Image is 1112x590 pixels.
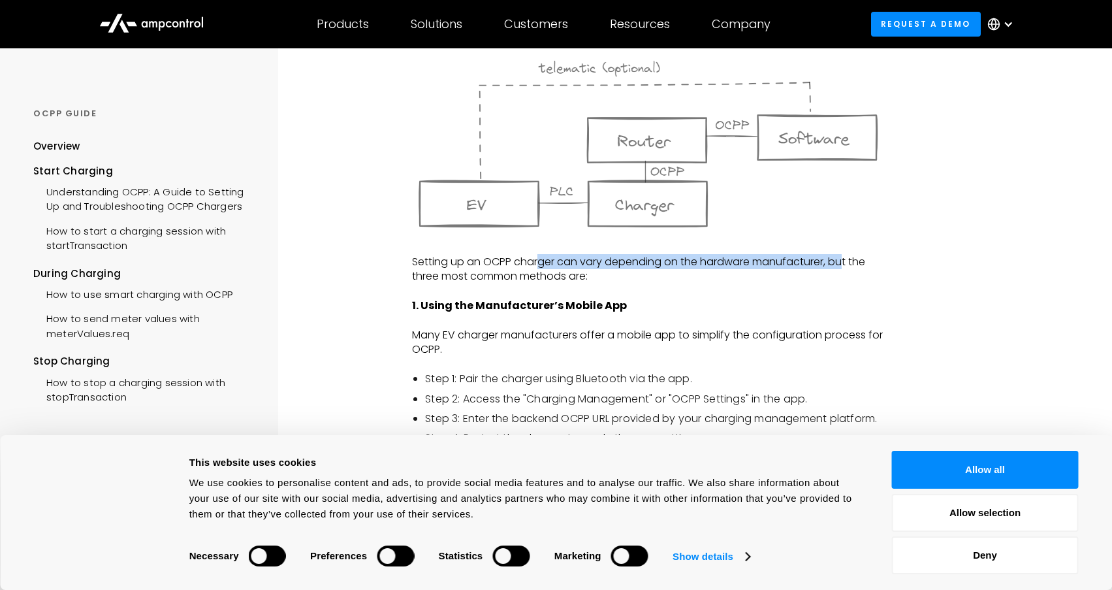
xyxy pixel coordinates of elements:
div: Customers [504,17,568,31]
strong: Necessary [189,550,239,561]
div: During Charging [33,267,256,281]
div: Overview [33,139,80,154]
div: Resources [610,17,670,31]
a: Show details [673,547,750,566]
div: Solutions [411,17,462,31]
strong: Marketing [554,550,601,561]
div: We use cookies to personalise content and ads, to provide social media features and to analyse ou... [189,475,863,522]
p: ‍ [412,314,883,328]
a: Overview [33,139,80,163]
strong: 1. Using the Manufacturer’s Mobile App [412,298,627,313]
div: Products [317,17,369,31]
p: ‍ [412,284,883,299]
div: Start Charging [33,164,256,178]
li: Step 4: Restart the charger to apply the new settings. [425,431,883,446]
div: Company [712,17,770,31]
p: ‍ [412,357,883,372]
a: How to use smart charging with OCPP [33,281,232,305]
a: How to start a charging session with startTransaction [33,218,256,257]
button: Allow selection [892,494,1079,532]
button: Allow all [892,451,1079,489]
a: How to send meter values with meterValues.req [33,305,256,344]
p: Many EV charger manufacturers offer a mobile app to simplify the configuration process for OCPP. [412,328,883,357]
img: OCPP connection for chargers [412,53,883,234]
div: OCPP GUIDE [33,108,256,120]
strong: Statistics [439,550,483,561]
a: Understanding OCPP: A Guide to Setting Up and Troubleshooting OCPP Chargers [33,178,256,218]
a: How to stop a charging session with stopTransaction [33,369,256,408]
li: Step 3: Enter the backend OCPP URL provided by your charging management platform. [425,412,883,426]
p: ‍ [412,240,883,255]
li: Step 2: Access the "Charging Management" or "OCPP Settings" in the app. [425,392,883,406]
div: This website uses cookies [189,455,863,470]
strong: Preferences [310,550,367,561]
button: Deny [892,536,1079,574]
div: Stop Charging [33,354,256,369]
a: Request a demo [871,12,981,36]
li: Step 1: Pair the charger using Bluetooth via the app. [425,372,883,386]
p: Setting up an OCPP charger can vary depending on the hardware manufacturer, but the three most co... [412,255,883,284]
